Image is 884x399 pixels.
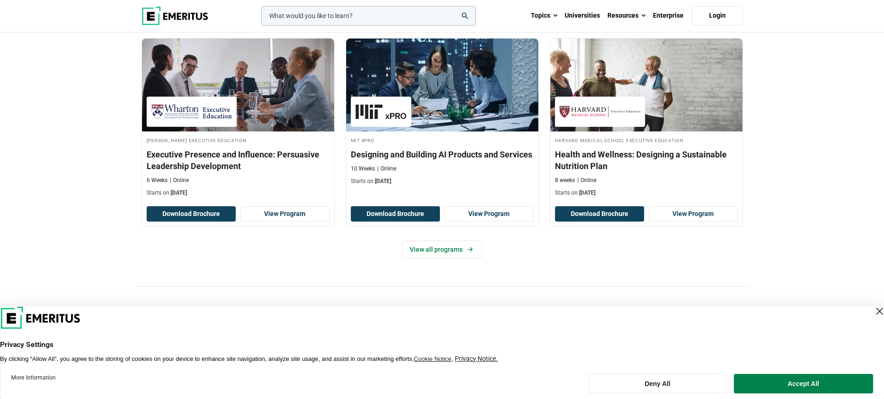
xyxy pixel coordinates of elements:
[261,6,476,26] input: woocommerce-product-search-field-0
[560,101,640,122] img: Harvard Medical School Executive Education
[147,189,329,197] p: Starts on:
[692,6,743,26] a: Login
[550,39,742,131] img: Health and Wellness: Designing a Sustainable Nutrition Plan | Online Healthcare Course
[240,206,329,222] a: View Program
[555,206,644,222] button: Download Brochure
[649,206,738,222] a: View Program
[550,39,742,202] a: Healthcare Course by Harvard Medical School Executive Education - October 30, 2025 Harvard Medica...
[346,39,538,190] a: AI and Machine Learning Course by MIT xPRO - October 9, 2025 MIT xPRO MIT xPRO Designing and Buil...
[151,101,232,122] img: Wharton Executive Education
[555,177,575,184] p: 8 weeks
[555,149,738,172] h3: Health and Wellness: Designing a Sustainable Nutrition Plan
[351,149,534,160] h3: Designing and Building AI Products and Services
[555,189,738,197] p: Starts on:
[351,136,534,144] h4: MIT xPRO
[170,177,189,184] p: Online
[142,39,334,131] img: Executive Presence and Influence: Persuasive Leadership Development | Online Leadership Course
[147,149,329,172] h3: Executive Presence and Influence: Persuasive Leadership Development
[445,206,534,222] a: View Program
[355,101,407,122] img: MIT xPRO
[555,136,738,144] h4: Harvard Medical School Executive Education
[375,178,391,184] span: [DATE]
[147,177,168,184] p: 6 Weeks
[346,39,538,131] img: Designing and Building AI Products and Services | Online AI and Machine Learning Course
[577,177,596,184] p: Online
[142,39,334,202] a: Leadership Course by Wharton Executive Education - October 22, 2025 Wharton Executive Education [...
[377,165,396,173] p: Online
[351,177,534,185] p: Starts on:
[171,190,187,196] span: [DATE]
[147,136,329,144] h4: [PERSON_NAME] Executive Education
[579,190,595,196] span: [DATE]
[147,206,236,222] button: Download Brochure
[351,206,440,222] button: Download Brochure
[351,165,375,173] p: 10 Weeks
[402,241,482,258] a: View all programs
